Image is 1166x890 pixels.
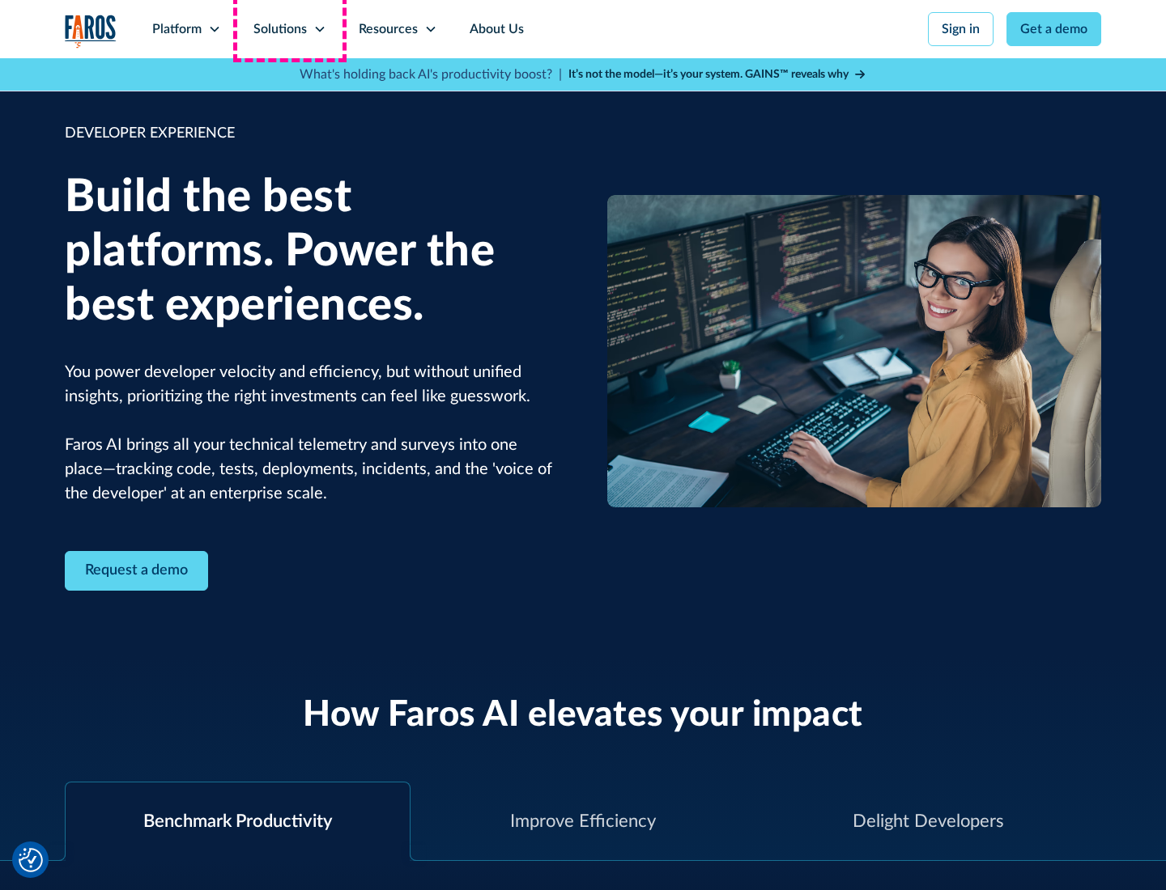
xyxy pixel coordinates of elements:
[359,19,418,39] div: Resources
[65,360,559,506] p: You power developer velocity and efficiency, but without unified insights, prioritizing the right...
[152,19,202,39] div: Platform
[1006,12,1101,46] a: Get a demo
[568,66,866,83] a: It’s not the model—it’s your system. GAINS™ reveals why
[65,123,559,145] div: DEVELOPER EXPERIENCE
[253,19,307,39] div: Solutions
[303,694,863,737] h2: How Faros AI elevates your impact
[853,808,1004,835] div: Delight Developers
[65,15,117,48] a: home
[65,171,559,334] h1: Build the best platforms. Power the best experiences.
[65,15,117,48] img: Logo of the analytics and reporting company Faros.
[143,808,332,835] div: Benchmark Productivity
[510,808,656,835] div: Improve Efficiency
[65,551,208,591] a: Contact Modal
[568,69,849,80] strong: It’s not the model—it’s your system. GAINS™ reveals why
[300,65,562,84] p: What's holding back AI's productivity boost? |
[19,848,43,872] img: Revisit consent button
[19,848,43,872] button: Cookie Settings
[928,12,994,46] a: Sign in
